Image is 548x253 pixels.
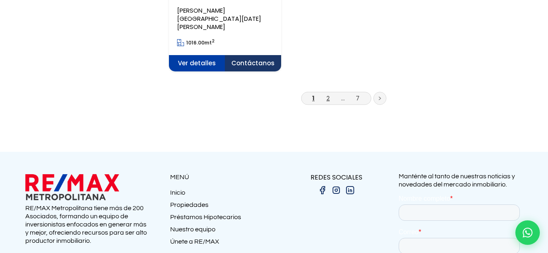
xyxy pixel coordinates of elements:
[399,172,523,189] p: Manténte al tanto de nuestras noticias y novedades del mercado inmobiliario.
[341,94,345,102] a: ...
[25,204,150,245] p: RE/MAX Metropolitana tiene más de 200 Asociados, formando un equipo de inversionistas enfocados e...
[170,201,274,213] a: Propiedades
[225,55,281,71] span: Contáctanos
[177,39,215,46] span: mt
[312,94,315,102] a: 1
[331,185,341,195] img: instagram.png
[317,185,327,195] img: facebook.png
[326,94,330,102] a: 2
[356,94,359,102] a: 7
[212,38,215,44] sup: 2
[177,6,261,31] span: [PERSON_NAME][GEOGRAPHIC_DATA][DATE][PERSON_NAME]
[186,39,204,46] span: 1016.00
[170,172,274,182] p: MENÚ
[170,237,274,250] a: Únete a RE/MAX
[170,213,274,225] a: Préstamos Hipotecarios
[170,225,274,237] a: Nuestro equipo
[170,189,274,201] a: Inicio
[345,185,355,195] img: linkedin.png
[169,55,225,71] span: Ver detalles
[274,172,399,182] p: REDES SOCIALES
[25,172,119,202] img: remax metropolitana logo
